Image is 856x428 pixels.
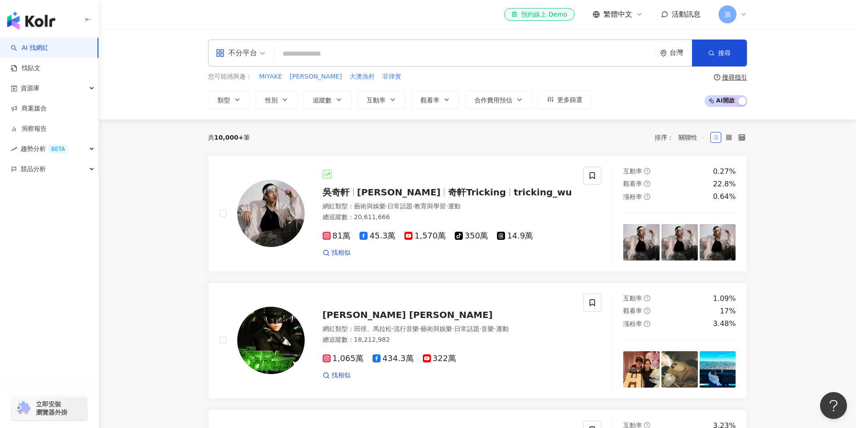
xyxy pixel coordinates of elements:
div: 預約線上 Demo [511,10,567,19]
button: 合作費用預估 [465,91,532,109]
div: 22.8% [713,179,736,189]
span: 追蹤數 [313,97,332,104]
span: · [419,325,421,332]
a: searchAI 找網紅 [11,44,49,53]
button: 大澳漁村 [349,72,375,82]
button: 性別 [256,91,298,109]
span: 45.3萬 [359,231,395,241]
img: chrome extension [14,401,32,415]
span: 流行音樂 [394,325,419,332]
span: question-circle [644,168,650,174]
span: 10,000+ [214,134,244,141]
span: 您可能感興趣： [208,72,252,81]
img: post-image [700,224,736,260]
span: · [479,325,481,332]
span: 觀看率 [623,180,642,187]
span: 類型 [217,97,230,104]
span: question-circle [714,74,720,80]
span: 1,570萬 [404,231,446,241]
span: appstore [216,49,225,57]
a: 找相似 [323,371,350,380]
span: 漲粉率 [623,320,642,327]
a: KOL Avatar吳奇軒[PERSON_NAME]奇軒Trickingtricking_wu網紅類型：藝術與娛樂·日常話題·教育與學習·運動總追蹤數：20,611,66681萬45.3萬1,5... [208,155,747,272]
span: 運動 [496,325,509,332]
span: · [446,203,448,210]
button: 追蹤數 [303,91,352,109]
span: environment [660,50,667,57]
span: question-circle [644,194,650,200]
span: [PERSON_NAME] [290,72,342,81]
span: question-circle [644,181,650,187]
span: 找相似 [332,371,350,380]
span: 活動訊息 [672,10,701,18]
span: 立即安裝 瀏覽器外掛 [36,400,67,416]
span: question-circle [644,308,650,314]
span: 互動率 [367,97,386,104]
button: 更多篩選 [538,91,592,109]
div: 總追蹤數 ： 20,611,666 [323,213,573,222]
div: 排序： [655,130,710,145]
span: · [386,203,387,210]
div: 0.64% [713,192,736,202]
div: 搜尋指引 [722,74,747,81]
span: 藝術與娛樂 [421,325,452,332]
span: 找相似 [332,248,350,257]
span: 434.3萬 [373,354,414,363]
div: 網紅類型 ： [323,202,573,211]
div: 共 筆 [208,134,250,141]
button: [PERSON_NAME] [289,72,342,82]
span: 奇軒Tricking [448,187,506,198]
span: [PERSON_NAME] [357,187,441,198]
a: 找貼文 [11,64,40,73]
span: [PERSON_NAME] [PERSON_NAME] [323,309,493,320]
span: · [392,325,394,332]
a: chrome extension立即安裝 瀏覽器外掛 [12,396,87,420]
span: 趨勢分析 [21,139,68,159]
span: 田徑、馬拉松 [354,325,392,332]
span: 漲粉率 [623,193,642,200]
span: · [412,203,414,210]
span: 性別 [265,97,278,104]
img: post-image [623,224,660,260]
span: 繁體中文 [603,9,632,19]
span: 觀看率 [623,307,642,314]
span: 菲律實 [382,72,401,81]
span: 吳奇軒 [323,187,350,198]
a: 預約線上 Demo [504,8,574,21]
img: post-image [700,351,736,388]
div: 網紅類型 ： [323,325,573,334]
a: KOL Avatar[PERSON_NAME] [PERSON_NAME]網紅類型：田徑、馬拉松·流行音樂·藝術與娛樂·日常話題·音樂·運動總追蹤數：18,212,9821,065萬434.3萬... [208,282,747,399]
span: question-circle [644,321,650,327]
img: post-image [661,224,698,260]
span: 日常話題 [387,203,412,210]
span: 藝術與娛樂 [354,203,386,210]
span: · [452,325,454,332]
span: 觀看率 [421,97,439,104]
span: 競品分析 [21,159,46,179]
span: 教育與學習 [414,203,446,210]
div: 台灣 [670,49,692,57]
img: post-image [661,351,698,388]
span: 音樂 [481,325,494,332]
span: 14.9萬 [497,231,533,241]
div: BETA [48,145,68,154]
img: KOL Avatar [237,307,305,374]
img: post-image [623,351,660,388]
a: 商案媒合 [11,104,47,113]
span: 合作費用預估 [475,97,512,104]
span: 日常話題 [454,325,479,332]
span: 關聯性 [679,130,705,145]
span: tricking_wu [514,187,572,198]
span: 互動率 [623,295,642,302]
span: 搜尋 [718,49,731,57]
a: 找相似 [323,248,350,257]
span: 81萬 [323,231,351,241]
span: 更多篩選 [557,96,582,103]
span: 互動率 [623,168,642,175]
img: KOL Avatar [237,180,305,247]
button: 菲律實 [382,72,402,82]
div: 0.27% [713,167,736,176]
span: 350萬 [455,231,488,241]
button: MIYAKE [259,72,283,82]
div: 1.09% [713,294,736,304]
